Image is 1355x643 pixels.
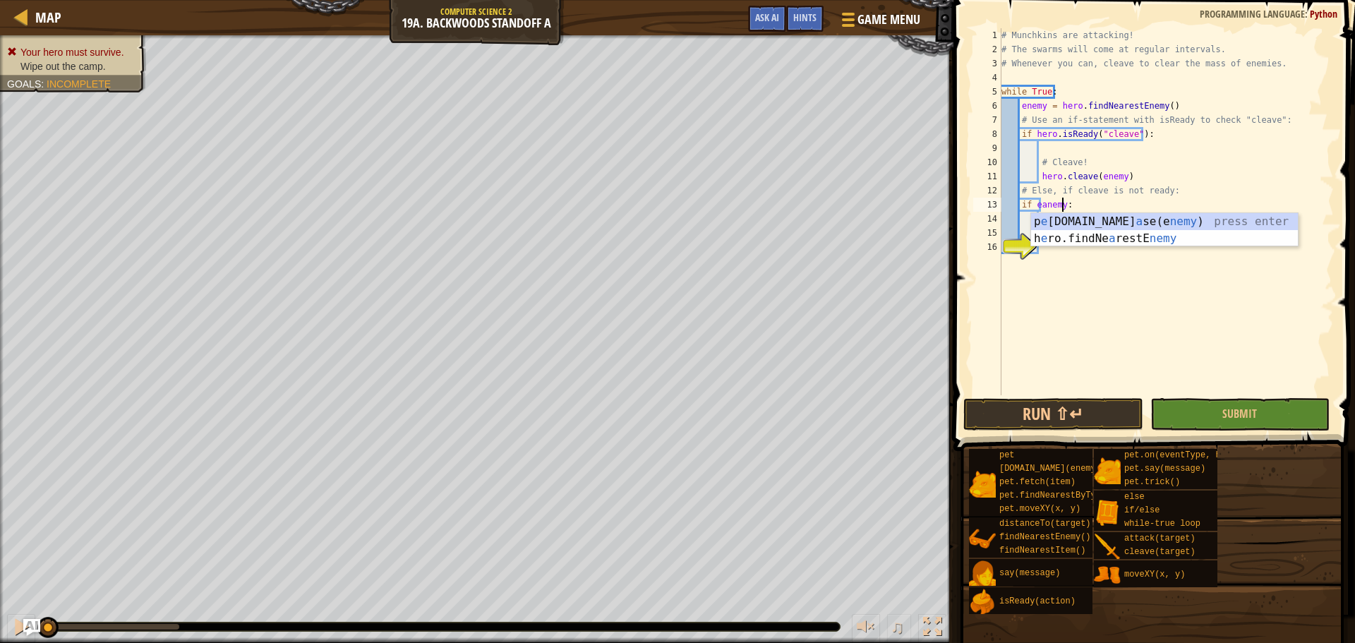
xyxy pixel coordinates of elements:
span: pet.on(eventType, handler) [1124,450,1256,460]
span: : [1305,7,1310,20]
span: say(message) [999,568,1060,578]
span: Incomplete [47,78,111,90]
div: 14 [973,212,1001,226]
div: 3 [973,56,1001,71]
span: pet.trick() [1124,477,1180,487]
span: while-true loop [1124,519,1200,529]
span: Hints [793,11,817,24]
img: portrait.png [969,560,996,587]
span: Programming language [1200,7,1305,20]
span: findNearestItem() [999,546,1085,555]
div: 10 [973,155,1001,169]
span: findNearestEnemy() [999,532,1091,542]
span: pet.moveXY(x, y) [999,504,1080,514]
span: pet.say(message) [1124,464,1205,474]
div: 7 [973,113,1001,127]
img: portrait.png [1094,534,1121,560]
button: Ask AI [23,619,40,636]
img: portrait.png [1094,499,1121,526]
span: pet.findNearestByType(type) [999,491,1136,500]
div: 6 [973,99,1001,113]
button: Adjust volume [852,614,880,643]
span: pet [999,450,1015,460]
div: 8 [973,127,1001,141]
span: Python [1310,7,1337,20]
span: Ask AI [755,11,779,24]
button: Run ⇧↵ [963,398,1143,431]
span: attack(target) [1124,534,1196,543]
span: Goals [7,78,41,90]
span: Wipe out the camp. [20,61,106,72]
span: [DOMAIN_NAME](enemy) [999,464,1101,474]
span: Submit [1222,406,1257,421]
img: portrait.png [969,589,996,615]
div: 1 [973,28,1001,42]
button: Ctrl + P: Pause [7,614,35,643]
span: Game Menu [857,11,920,29]
span: ♫ [890,616,904,637]
div: 12 [973,184,1001,198]
div: 15 [973,226,1001,240]
li: Your hero must survive. [7,45,135,59]
div: 13 [973,198,1001,212]
span: distanceTo(target) [999,519,1091,529]
div: 4 [973,71,1001,85]
img: portrait.png [969,526,996,553]
span: if/else [1124,505,1160,515]
span: Your hero must survive. [20,47,124,58]
img: portrait.png [969,471,996,498]
a: Map [28,8,61,27]
button: Toggle fullscreen [918,614,946,643]
img: portrait.png [1094,457,1121,484]
span: moveXY(x, y) [1124,570,1185,579]
button: Ask AI [748,6,786,32]
span: pet.fetch(item) [999,477,1076,487]
span: Map [35,8,61,27]
div: 2 [973,42,1001,56]
button: Submit [1150,398,1330,431]
div: 5 [973,85,1001,99]
li: Wipe out the camp. [7,59,135,73]
span: isReady(action) [999,596,1076,606]
span: else [1124,492,1145,502]
div: 9 [973,141,1001,155]
span: : [41,78,47,90]
button: ♫ [887,614,911,643]
div: 16 [973,240,1001,254]
div: 11 [973,169,1001,184]
span: cleave(target) [1124,547,1196,557]
img: portrait.png [1094,562,1121,589]
button: Game Menu [831,6,929,39]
